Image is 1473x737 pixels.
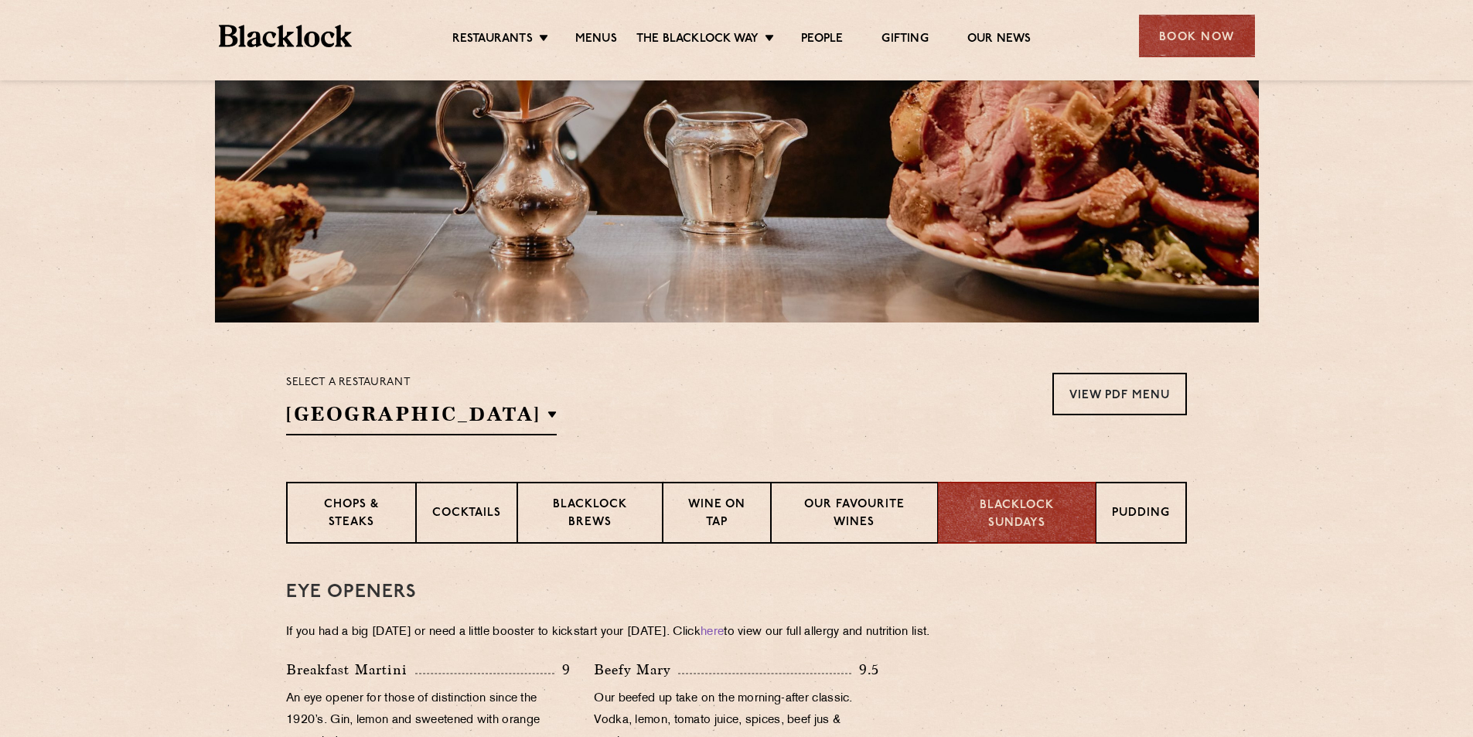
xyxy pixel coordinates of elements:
[594,659,678,681] p: Beefy Mary
[851,660,879,680] p: 9.5
[954,497,1079,532] p: Blacklock Sundays
[701,626,724,638] a: here
[679,496,755,533] p: Wine on Tap
[303,496,400,533] p: Chops & Steaks
[801,32,843,49] a: People
[1112,505,1170,524] p: Pudding
[1052,373,1187,415] a: View PDF Menu
[881,32,928,49] a: Gifting
[432,505,501,524] p: Cocktails
[286,622,1187,643] p: If you had a big [DATE] or need a little booster to kickstart your [DATE]. Click to view our full...
[534,496,646,533] p: Blacklock Brews
[286,582,1187,602] h3: Eye openers
[286,373,557,393] p: Select a restaurant
[286,401,557,435] h2: [GEOGRAPHIC_DATA]
[636,32,759,49] a: The Blacklock Way
[575,32,617,49] a: Menus
[787,496,921,533] p: Our favourite wines
[219,25,353,47] img: BL_Textured_Logo-footer-cropped.svg
[286,659,415,681] p: Breakfast Martini
[1139,15,1255,57] div: Book Now
[967,32,1031,49] a: Our News
[452,32,533,49] a: Restaurants
[554,660,571,680] p: 9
